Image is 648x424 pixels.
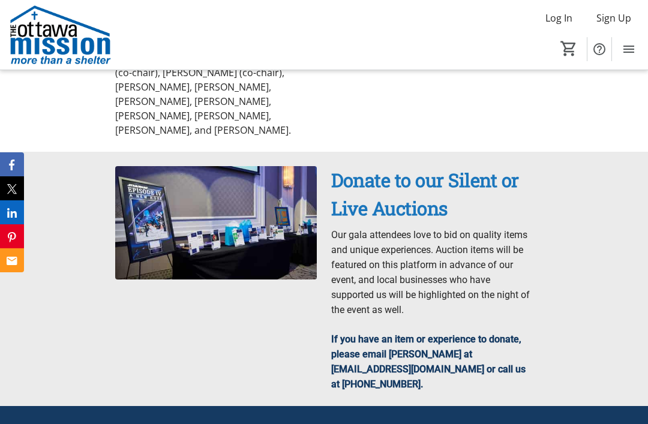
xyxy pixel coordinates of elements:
span: Donate to our Silent or Live Auctions [331,168,519,220]
button: Help [587,37,611,61]
strong: If you have an item or experience to donate, please email [PERSON_NAME] at [EMAIL_ADDRESS][DOMAIN... [331,333,526,390]
button: Log In [536,8,582,28]
button: Menu [617,37,641,61]
span: Log In [545,11,572,25]
span: Sign Up [596,11,631,25]
p: [PERSON_NAME] (co-chair), [PERSON_NAME] (co-chair), [PERSON_NAME], [PERSON_NAME], [PERSON_NAME], ... [115,51,317,137]
button: Cart [558,38,580,59]
button: Sign Up [587,8,641,28]
img: undefined [115,166,317,279]
span: Our gala attendees love to bid on quality items and unique experiences. Auction items will be fea... [331,229,530,315]
img: The Ottawa Mission's Logo [7,5,114,65]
